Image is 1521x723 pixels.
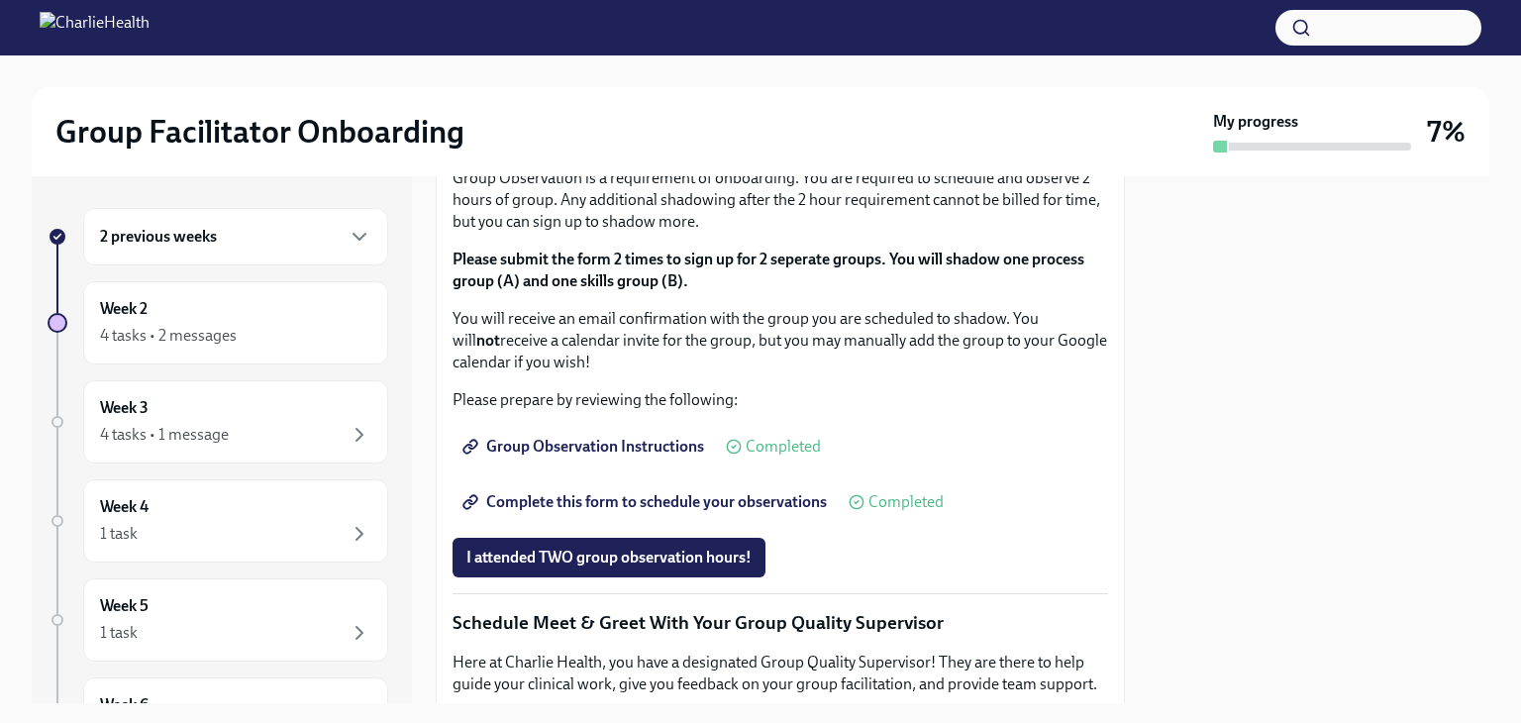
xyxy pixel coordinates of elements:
a: Week 24 tasks • 2 messages [48,281,388,364]
strong: Please submit the form 2 times to sign up for 2 seperate groups. You will shadow one process grou... [453,250,1084,290]
h6: Week 3 [100,397,149,419]
p: You will receive an email confirmation with the group you are scheduled to shadow. You will recei... [453,308,1108,373]
h2: Group Facilitator Onboarding [55,112,464,152]
strong: My progress [1213,111,1298,133]
h3: 7% [1427,114,1466,150]
div: 4 tasks • 2 messages [100,325,237,347]
h6: 2 previous weeks [100,226,217,248]
a: Week 51 task [48,578,388,662]
p: Please prepare by reviewing the following: [453,389,1108,411]
div: 1 task [100,622,138,644]
p: Schedule Meet & Greet With Your Group Quality Supervisor [453,610,1108,636]
div: 2 previous weeks [83,208,388,265]
h6: Week 2 [100,298,148,320]
p: Group Observation is a requirement of onboarding. You are required to schedule and observe 2 hour... [453,167,1108,233]
div: 1 task [100,523,138,545]
a: Group Observation Instructions [453,427,718,466]
h6: Week 4 [100,496,149,518]
span: Completed [746,439,821,455]
h6: Week 6 [100,694,149,716]
div: 4 tasks • 1 message [100,424,229,446]
h6: Week 5 [100,595,149,617]
a: Week 41 task [48,479,388,563]
strong: not [476,331,500,350]
span: Complete this form to schedule your observations [466,492,827,512]
img: CharlieHealth [40,12,150,44]
span: I attended TWO group observation hours! [466,548,752,568]
p: Here at Charlie Health, you have a designated Group Quality Supervisor! They are there to help gu... [453,652,1108,695]
button: I attended TWO group observation hours! [453,538,765,577]
a: Complete this form to schedule your observations [453,482,841,522]
span: Completed [868,494,944,510]
span: Group Observation Instructions [466,437,704,457]
a: Week 34 tasks • 1 message [48,380,388,464]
